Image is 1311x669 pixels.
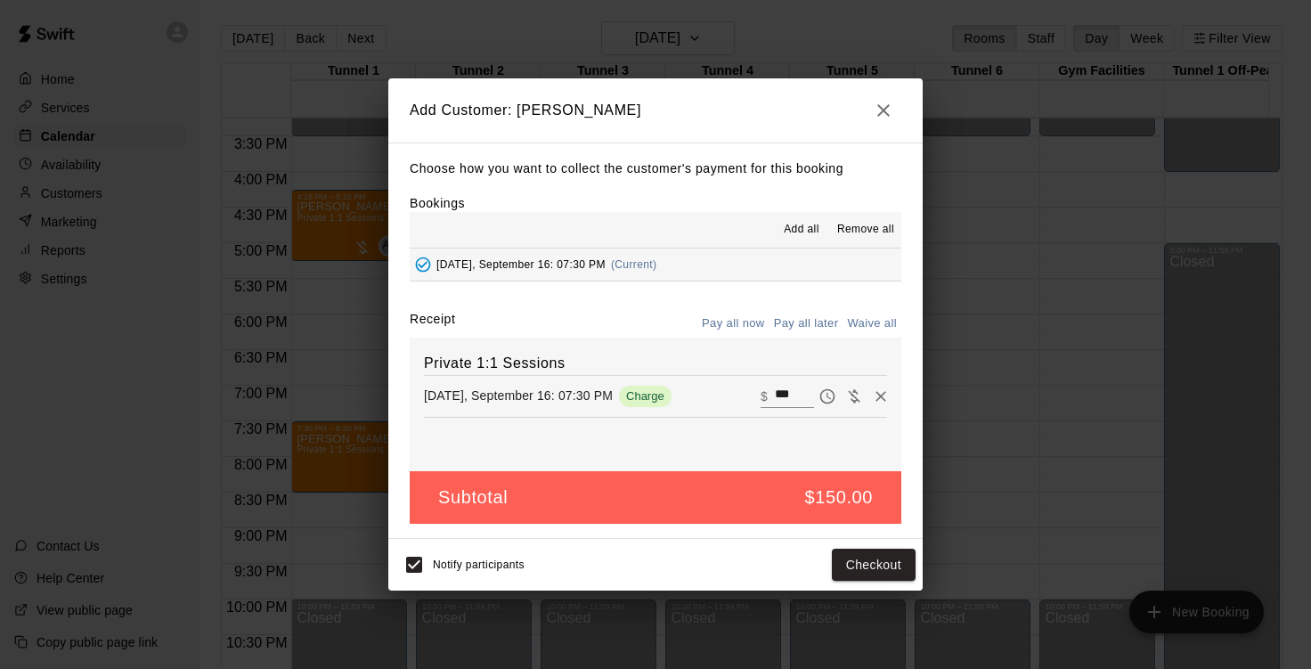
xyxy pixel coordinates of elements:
[410,249,901,281] button: Added - Collect Payment[DATE], September 16: 07:30 PM(Current)
[438,485,508,510] h5: Subtotal
[436,258,606,271] span: [DATE], September 16: 07:30 PM
[424,352,887,375] h6: Private 1:1 Sessions
[611,258,657,271] span: (Current)
[769,310,843,338] button: Pay all later
[837,221,894,239] span: Remove all
[773,216,830,244] button: Add all
[814,388,841,403] span: Pay later
[410,251,436,278] button: Added - Collect Payment
[841,388,867,403] span: Waive payment
[832,549,916,582] button: Checkout
[761,388,768,405] p: $
[867,383,894,410] button: Remove
[784,221,819,239] span: Add all
[410,196,465,210] label: Bookings
[830,216,901,244] button: Remove all
[697,310,769,338] button: Pay all now
[410,158,901,180] p: Choose how you want to collect the customer's payment for this booking
[388,78,923,143] h2: Add Customer: [PERSON_NAME]
[619,389,672,403] span: Charge
[843,310,901,338] button: Waive all
[410,310,455,338] label: Receipt
[433,559,525,571] span: Notify participants
[805,485,874,510] h5: $150.00
[424,387,613,404] p: [DATE], September 16: 07:30 PM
